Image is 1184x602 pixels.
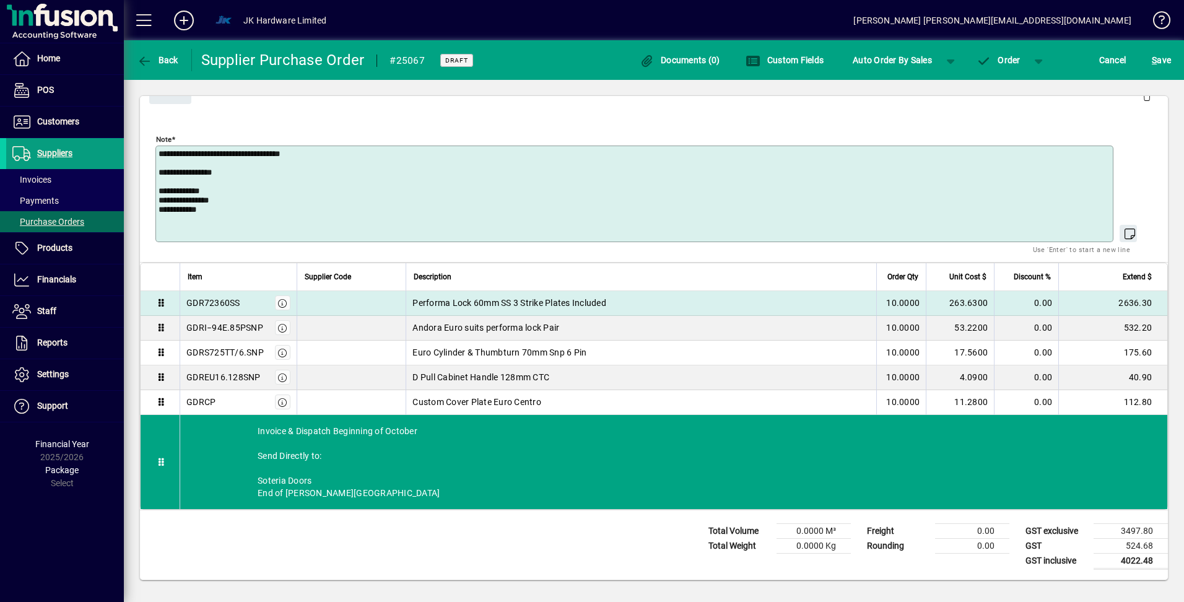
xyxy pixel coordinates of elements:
td: 10.0000 [876,291,926,316]
span: Supplier Code [305,270,351,284]
span: Draft [445,56,468,64]
td: GST [1019,538,1094,553]
a: Reports [6,328,124,359]
mat-hint: Use 'Enter' to start a new line [1033,242,1130,256]
td: 0.00 [935,523,1009,538]
td: 4.0900 [926,365,994,390]
span: Financials [37,274,76,284]
span: Custom Cover Plate Euro Centro [412,396,541,408]
td: 0.0000 M³ [777,523,851,538]
td: 4022.48 [1094,553,1168,569]
span: Home [37,53,60,63]
td: 0.00 [994,365,1058,390]
td: GST inclusive [1019,553,1094,569]
td: 0.00 [994,316,1058,341]
a: Purchase Orders [6,211,124,232]
span: Back [137,55,178,65]
td: 112.80 [1058,390,1167,415]
span: Andora Euro suits performa lock Pair [412,321,559,334]
div: Invoice & Dispatch Beginning of October Send Directly to: Soteria Doors End of [PERSON_NAME][GEOG... [180,415,1167,509]
a: Payments [6,190,124,211]
span: Settings [37,369,69,379]
app-page-header-button: Back [124,49,192,71]
button: Documents (0) [637,49,723,71]
span: Discount % [1014,270,1051,284]
td: 0.00 [994,390,1058,415]
span: Unit Cost $ [949,270,986,284]
a: Support [6,391,124,422]
span: Support [37,401,68,411]
span: Staff [37,306,56,316]
button: Add [164,9,204,32]
td: Freight [861,523,935,538]
td: 532.20 [1058,316,1167,341]
td: 0.00 [935,538,1009,553]
span: Custom Fields [746,55,824,65]
a: Knowledge Base [1144,2,1169,43]
span: S [1152,55,1157,65]
button: Auto Order By Sales [847,49,938,71]
td: 0.0000 Kg [777,538,851,553]
span: Documents (0) [640,55,720,65]
button: Order [970,49,1027,71]
span: Purchase Orders [12,217,84,227]
a: Customers [6,107,124,137]
app-page-header-button: Close [146,86,194,97]
td: 10.0000 [876,390,926,415]
td: 2636.30 [1058,291,1167,316]
button: Close [149,82,191,104]
button: Back [134,49,181,71]
div: GDRCP [186,396,215,408]
a: Settings [6,359,124,390]
span: Reports [37,338,67,347]
td: 17.5600 [926,341,994,365]
button: Custom Fields [742,49,827,71]
a: Products [6,233,124,264]
div: GDREU16.128SNP [186,371,261,383]
button: Save [1149,49,1174,71]
span: Invoices [12,175,51,185]
td: 0.00 [994,291,1058,316]
td: GST exclusive [1019,523,1094,538]
span: Euro Cylinder & Thumbturn 70mm Snp 6 Pin [412,346,586,359]
button: Profile [204,9,243,32]
td: 175.60 [1058,341,1167,365]
app-page-header-button: Delete [1132,90,1162,102]
a: POS [6,75,124,106]
td: 524.68 [1094,538,1168,553]
td: 10.0000 [876,316,926,341]
div: GDR72360SS [186,297,240,309]
td: 53.2200 [926,316,994,341]
span: Item [188,270,202,284]
a: Home [6,43,124,74]
div: [PERSON_NAME] [PERSON_NAME][EMAIL_ADDRESS][DOMAIN_NAME] [853,11,1131,30]
a: Staff [6,296,124,327]
span: Cancel [1099,50,1126,70]
td: 0.00 [994,341,1058,365]
button: Cancel [1096,49,1130,71]
div: GDRI−94E.85PSNP [186,321,263,334]
td: 10.0000 [876,341,926,365]
td: Total Volume [702,523,777,538]
span: Suppliers [37,148,72,158]
div: JK Hardware Limited [243,11,326,30]
div: Supplier Purchase Order [201,50,365,70]
span: Financial Year [35,439,89,449]
span: POS [37,85,54,95]
td: 263.6300 [926,291,994,316]
button: Delete [1132,82,1162,111]
span: Description [414,270,451,284]
span: Customers [37,116,79,126]
div: #25067 [390,51,425,71]
span: Products [37,243,72,253]
div: GDRS725TT/6.SNP [186,346,264,359]
td: Total Weight [702,538,777,553]
td: 10.0000 [876,365,926,390]
a: Financials [6,264,124,295]
span: D Pull Cabinet Handle 128mm CTC [412,371,549,383]
span: Auto Order By Sales [853,50,932,70]
span: Payments [12,196,59,206]
span: ave [1152,50,1171,70]
span: Order Qty [887,270,918,284]
td: 3497.80 [1094,523,1168,538]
